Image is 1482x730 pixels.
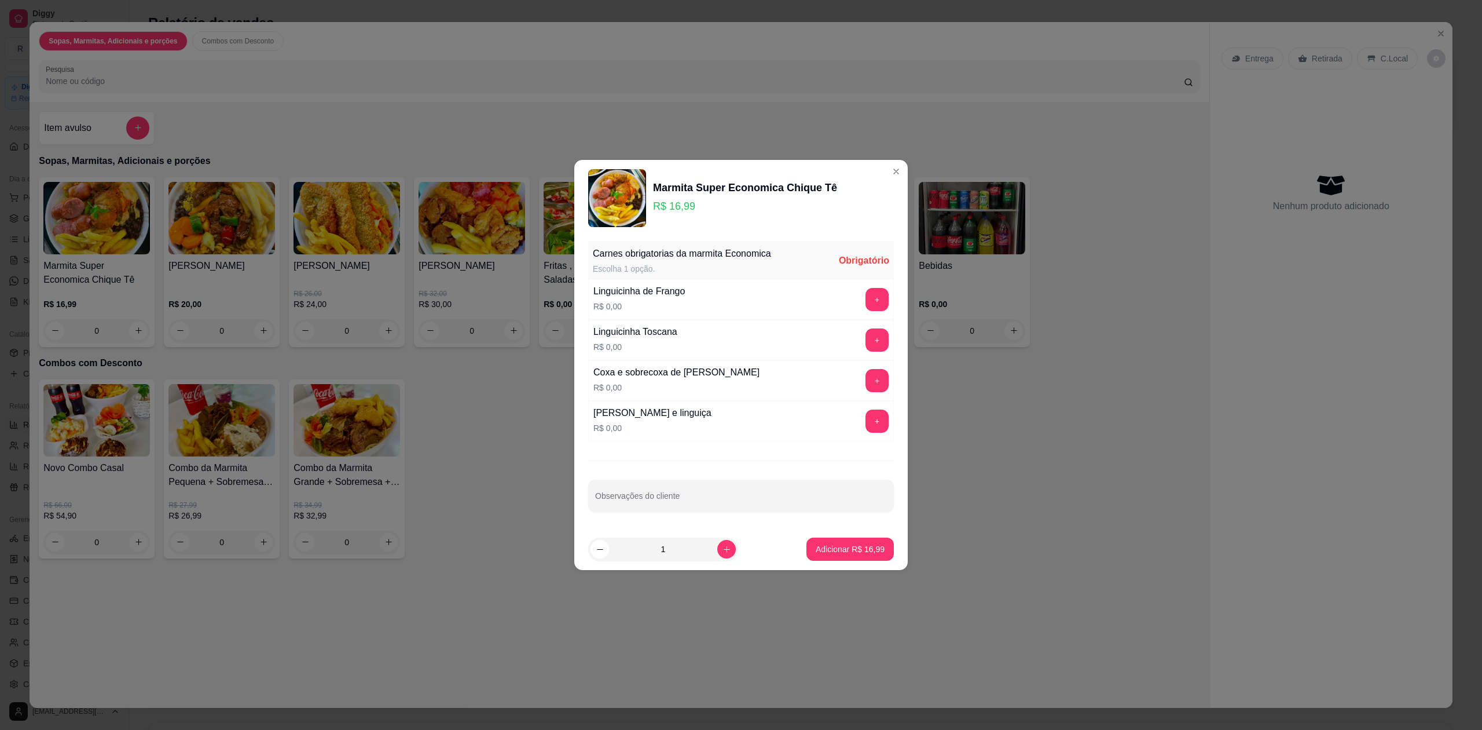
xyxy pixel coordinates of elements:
button: Adicionar R$ 16,99 [806,538,894,561]
div: Escolha 1 opção. [593,263,771,275]
div: Linguicinha de Frango [593,284,685,298]
div: Marmita Super Economica Chique Tê [653,180,837,196]
input: Observações do cliente [595,495,887,506]
p: R$ 0,00 [593,341,677,353]
p: R$ 16,99 [653,198,837,214]
div: Carnes obrigatorias da marmita Economica [593,247,771,261]
p: R$ 0,00 [593,422,711,434]
button: Close [887,162,905,181]
p: R$ 0,00 [593,301,685,312]
button: add [865,329,889,352]
button: add [865,288,889,311]
p: R$ 0,00 [593,382,760,393]
div: [PERSON_NAME] e linguiça [593,406,711,420]
p: Adicionar R$ 16,99 [816,543,885,555]
div: Coxa e sobrecoxa de [PERSON_NAME] [593,366,760,379]
button: add [865,410,889,433]
button: add [865,369,889,392]
div: Linguicinha Toscana [593,325,677,339]
button: increase-product-quantity [717,540,736,559]
img: product-image [588,169,646,227]
button: decrease-product-quantity [590,540,609,559]
div: Obrigatório [839,254,889,268]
